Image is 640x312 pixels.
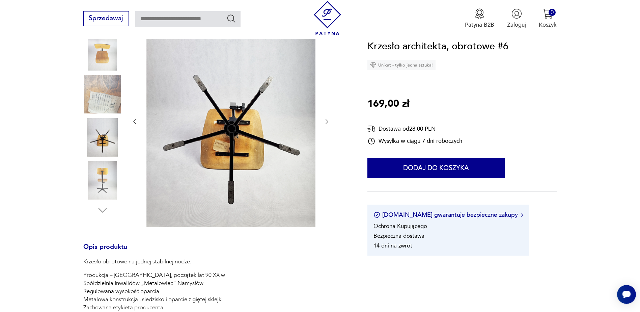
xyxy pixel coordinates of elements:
[83,258,279,266] p: Krzesło obrotowe na jednej stabilnej nodze.
[465,21,494,29] p: Patyna B2B
[83,244,348,258] h3: Opis produktu
[83,118,122,157] img: Zdjęcie produktu Krzesło architekta, obrotowe #6
[373,232,424,240] li: Bezpieczna dostawa
[539,21,557,29] p: Koszyk
[474,8,485,19] img: Ikona medalu
[83,11,129,26] button: Sprzedawaj
[83,16,129,22] a: Sprzedawaj
[367,39,508,54] h1: Krzesło architekta, obrotowe #6
[507,8,526,29] button: Zaloguj
[83,75,122,113] img: Zdjęcie produktu Krzesło architekta, obrotowe #6
[617,285,636,304] iframe: Smartsupp widget button
[373,211,523,219] button: [DOMAIN_NAME] gwarantuje bezpieczne zakupy
[373,223,427,230] li: Ochrona Kupującego
[83,271,279,312] p: Produkcja – [GEOGRAPHIC_DATA], początek lat 90 XX w Spółdzielnia Inwalidów „Metalowiec” Namysłów ...
[83,32,122,71] img: Zdjęcie produktu Krzesło architekta, obrotowe #6
[370,62,376,69] img: Ikona diamentu
[465,8,494,29] button: Patyna B2B
[373,242,412,250] li: 14 dni na zwrot
[367,96,409,112] p: 169,00 zł
[373,212,380,218] img: Ikona certyfikatu
[507,21,526,29] p: Zaloguj
[465,8,494,29] a: Ikona medaluPatyna B2B
[367,137,462,145] div: Wysyłka w ciągu 7 dni roboczych
[310,1,344,35] img: Patyna - sklep z meblami i dekoracjami vintage
[367,125,462,133] div: Dostawa od 28,00 PLN
[367,158,505,179] button: Dodaj do koszyka
[539,8,557,29] button: 0Koszyk
[367,60,436,71] div: Unikat - tylko jedna sztuka!
[521,213,523,217] img: Ikona strzałki w prawo
[511,8,522,19] img: Ikonka użytkownika
[542,8,553,19] img: Ikona koszyka
[549,9,556,16] div: 0
[367,125,375,133] img: Ikona dostawy
[146,15,315,227] img: Zdjęcie produktu Krzesło architekta, obrotowe #6
[83,161,122,200] img: Zdjęcie produktu Krzesło architekta, obrotowe #6
[226,14,236,23] button: Szukaj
